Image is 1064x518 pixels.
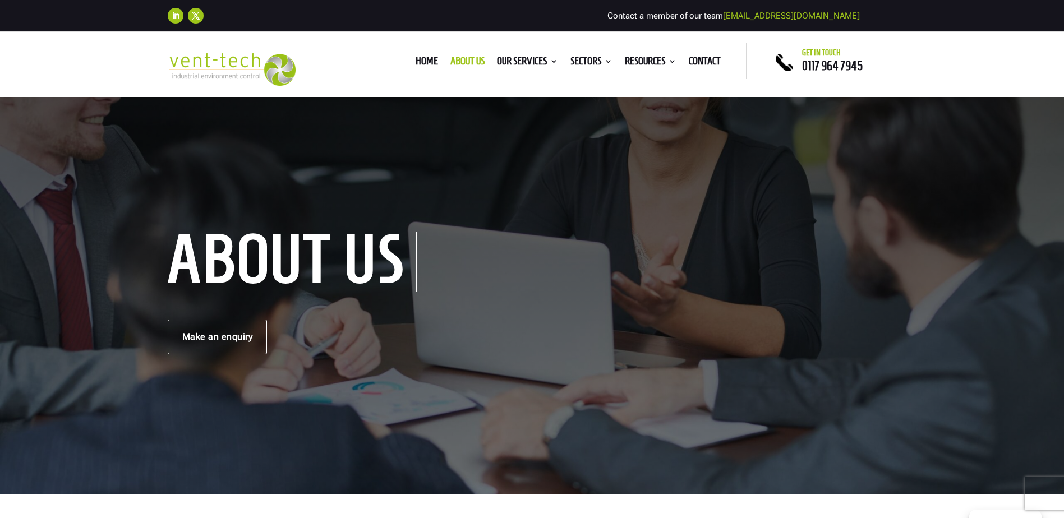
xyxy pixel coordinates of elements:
a: About us [450,57,485,70]
a: Sectors [570,57,612,70]
a: Follow on LinkedIn [168,8,183,24]
a: Make an enquiry [168,320,268,354]
a: Our Services [497,57,558,70]
a: Follow on X [188,8,204,24]
a: Contact [689,57,721,70]
img: 2023-09-27T08_35_16.549ZVENT-TECH---Clear-background [168,53,296,86]
a: [EMAIL_ADDRESS][DOMAIN_NAME] [723,11,860,21]
span: Contact a member of our team [607,11,860,21]
span: Get in touch [802,48,841,57]
a: 0117 964 7945 [802,59,863,72]
a: Home [416,57,438,70]
a: Resources [625,57,676,70]
h1: About us [168,232,417,292]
